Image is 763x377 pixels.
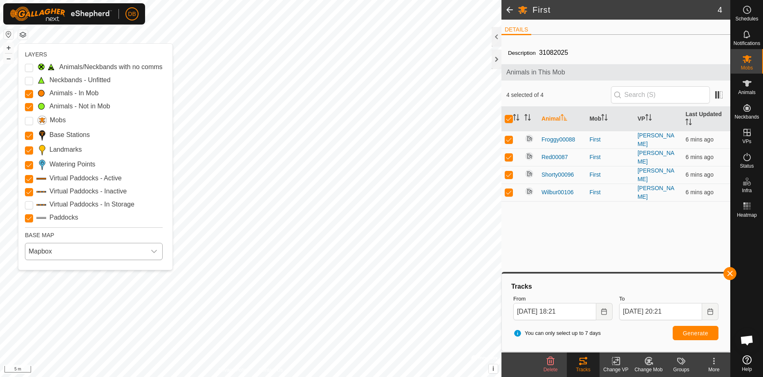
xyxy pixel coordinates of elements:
[49,75,110,85] label: Neckbands - Unfitted
[596,303,613,320] button: Choose Date
[741,65,753,70] span: Mobs
[510,282,722,292] div: Tracks
[10,7,112,21] img: Gallagher Logo
[49,145,82,155] label: Landmarks
[541,153,568,162] span: Red00087
[538,107,586,131] th: Animal
[508,50,536,56] label: Description
[561,115,567,122] p-sorticon: Activate to sort
[49,200,134,209] label: Virtual Paddocks - In Storage
[524,186,534,196] img: returning off
[128,10,136,18] span: DB
[589,135,631,144] div: First
[665,366,698,373] div: Groups
[589,153,631,162] div: First
[524,134,534,144] img: returning off
[589,171,631,179] div: First
[685,120,692,126] p-sorticon: Activate to sort
[737,213,757,218] span: Heatmap
[638,150,674,165] a: [PERSON_NAME]
[601,115,608,122] p-sorticon: Activate to sort
[524,169,534,179] img: returning off
[619,295,718,303] label: To
[49,213,78,222] label: Paddocks
[586,107,634,131] th: Mob
[492,365,494,372] span: i
[673,326,718,340] button: Generate
[146,243,162,260] div: dropdown trigger
[25,227,163,240] div: BASE MAP
[541,188,574,197] span: Wilbur00106
[702,303,718,320] button: Choose Date
[513,115,519,122] p-sorticon: Activate to sort
[4,43,13,53] button: +
[738,90,756,95] span: Animals
[685,171,713,178] span: 23 Sept 2025, 8:14 pm
[718,4,722,16] span: 4
[634,107,682,131] th: VP
[49,173,122,183] label: Virtual Paddocks - Active
[685,136,713,143] span: 23 Sept 2025, 8:14 pm
[259,366,283,374] a: Contact Us
[600,366,632,373] div: Change VP
[682,107,730,131] th: Last Updated
[683,330,708,337] span: Generate
[541,171,574,179] span: Shorty00096
[49,186,127,196] label: Virtual Paddocks - Inactive
[742,139,751,144] span: VPs
[589,188,631,197] div: First
[501,25,531,35] li: DETAILS
[59,62,163,72] label: Animals/Neckbands with no comms
[49,130,90,140] label: Base Stations
[638,167,674,182] a: [PERSON_NAME]
[567,366,600,373] div: Tracks
[506,91,611,99] span: 4 selected of 4
[218,366,249,374] a: Privacy Policy
[645,115,652,122] p-sorticon: Activate to sort
[25,50,163,59] div: LAYERS
[4,29,13,39] button: Reset Map
[513,295,613,303] label: From
[742,367,752,372] span: Help
[536,46,571,59] span: 31082025
[734,41,760,46] span: Notifications
[698,366,730,373] div: More
[524,115,531,122] p-sorticon: Activate to sort
[685,189,713,195] span: 23 Sept 2025, 8:14 pm
[49,88,98,98] label: Animals - In Mob
[506,67,725,77] span: Animals in This Mob
[735,328,759,352] div: Open chat
[638,185,674,200] a: [PERSON_NAME]
[50,115,66,125] label: Mobs
[541,135,575,144] span: Froggy00088
[49,101,110,111] label: Animals - Not in Mob
[25,243,146,260] span: Mapbox
[4,54,13,63] button: –
[632,366,665,373] div: Change Mob
[544,367,558,373] span: Delete
[533,5,718,15] h2: First
[611,86,710,103] input: Search (S)
[731,352,763,375] a: Help
[18,30,28,40] button: Map Layers
[638,132,674,147] a: [PERSON_NAME]
[742,188,752,193] span: Infra
[735,16,758,21] span: Schedules
[740,164,754,168] span: Status
[524,151,534,161] img: returning off
[489,364,498,373] button: i
[513,329,601,337] span: You can only select up to 7 days
[734,114,759,119] span: Neckbands
[685,154,713,160] span: 23 Sept 2025, 8:14 pm
[49,159,95,169] label: Watering Points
